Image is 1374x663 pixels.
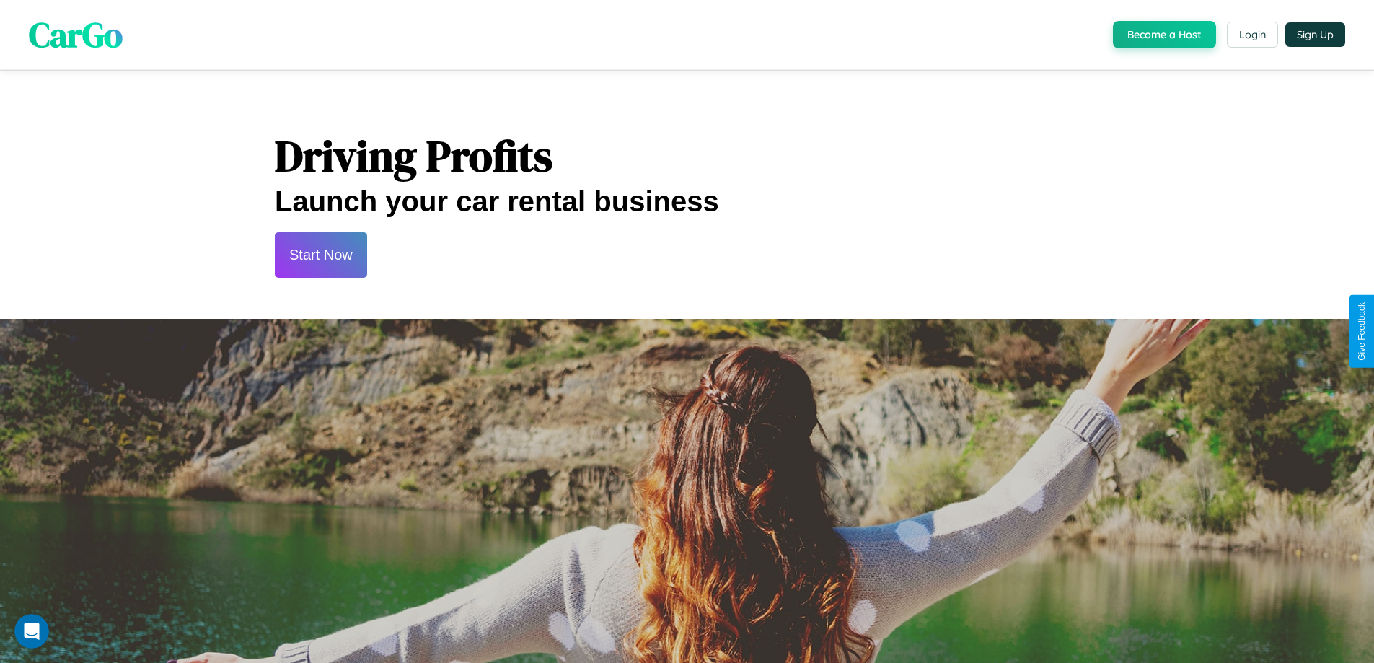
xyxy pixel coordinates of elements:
button: Start Now [275,232,367,278]
h1: Driving Profits [275,126,1099,185]
h2: Launch your car rental business [275,185,1099,218]
button: Sign Up [1285,22,1345,47]
button: Become a Host [1113,21,1216,48]
span: CarGo [29,11,123,58]
button: Login [1227,22,1278,48]
div: Give Feedback [1357,302,1367,361]
iframe: Intercom live chat [14,614,49,649]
